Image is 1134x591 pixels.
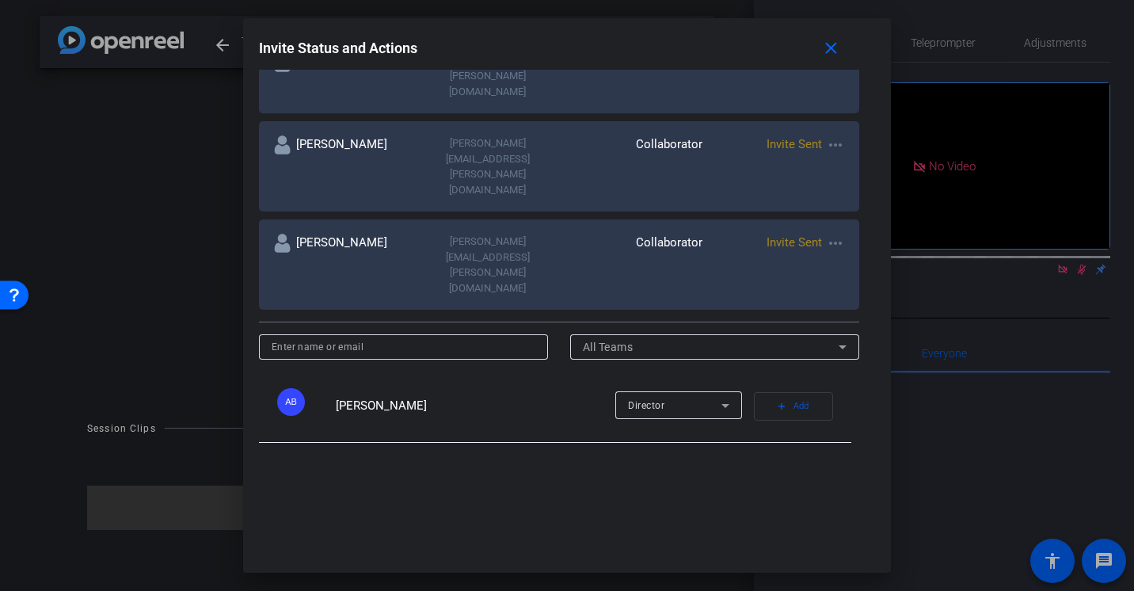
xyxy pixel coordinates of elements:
span: Invite Sent [767,137,822,151]
button: Add [754,392,833,421]
input: Enter name or email [272,337,535,357]
span: [PERSON_NAME] [336,398,427,413]
ngx-avatar: Alice Barlow [277,388,332,416]
div: Watcher [559,53,702,100]
mat-icon: add [776,401,787,412]
div: [PERSON_NAME] [273,53,417,100]
mat-icon: close [821,39,841,59]
span: Add [793,395,809,418]
mat-icon: more_horiz [826,234,845,253]
div: [EMAIL_ADDRESS][PERSON_NAME][DOMAIN_NAME] [417,53,560,100]
div: [PERSON_NAME] [273,234,417,295]
span: Director [628,400,664,411]
span: Invite Sent [767,235,822,250]
div: AB [277,388,305,416]
div: [PERSON_NAME][EMAIL_ADDRESS][PERSON_NAME][DOMAIN_NAME] [417,135,560,197]
div: Collaborator [559,234,702,295]
div: Invite Status and Actions [259,34,859,63]
div: Collaborator [559,135,702,197]
mat-icon: more_horiz [826,135,845,154]
span: All Teams [583,341,634,353]
div: [PERSON_NAME][EMAIL_ADDRESS][PERSON_NAME][DOMAIN_NAME] [417,234,560,295]
div: [PERSON_NAME] [273,135,417,197]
